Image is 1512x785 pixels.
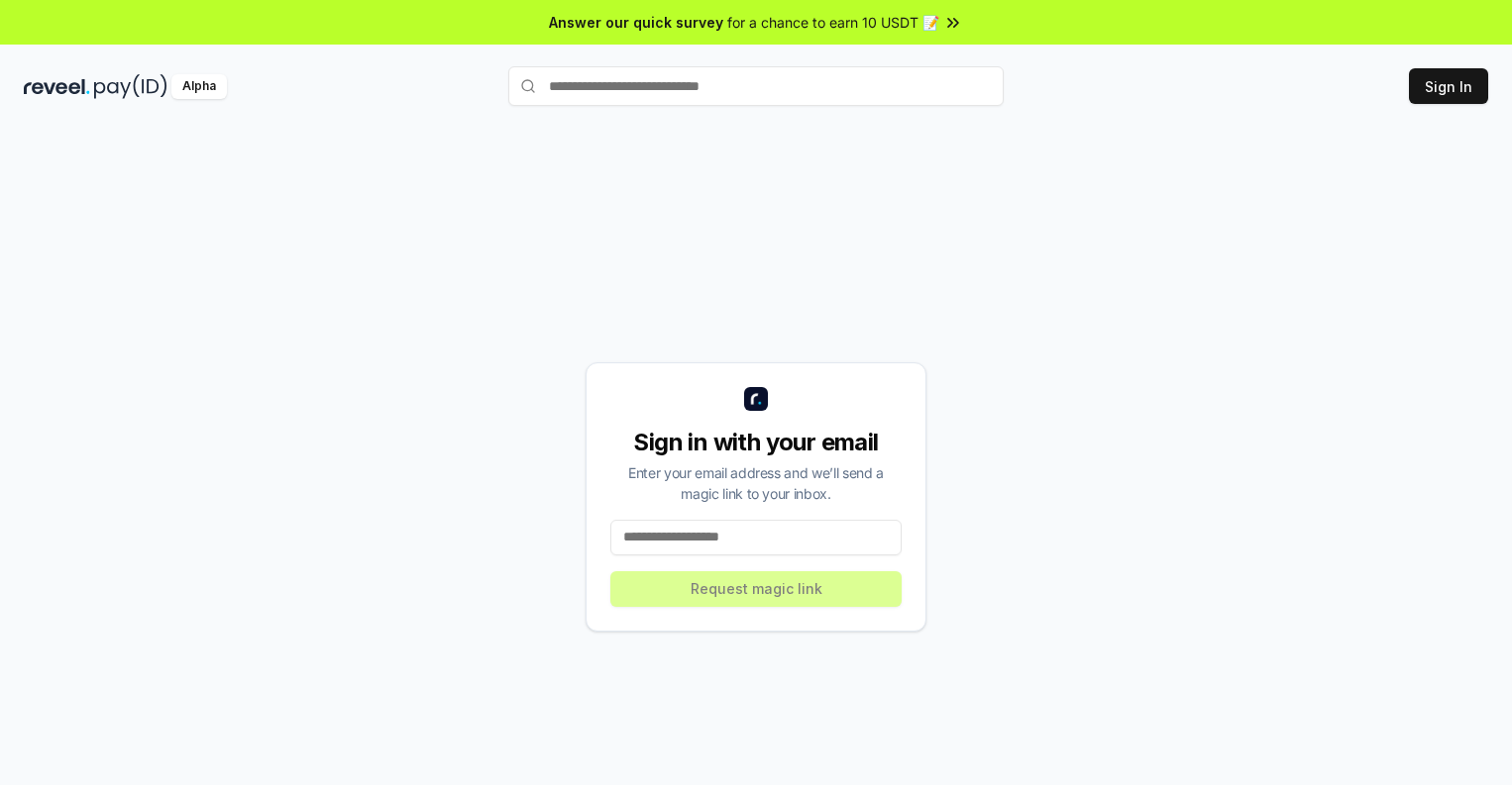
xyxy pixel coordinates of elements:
[24,74,90,99] img: reveel_dark
[549,12,723,33] span: Answer our quick survey
[610,462,902,504] div: Enter your email address and we’ll send a magic link to your inbox.
[744,387,768,411] img: logo_small
[610,427,902,458] div: Sign in with your email
[94,74,167,99] img: pay_id
[727,12,939,33] span: for a chance to earn 10 USDT 📝
[1409,68,1488,104] button: Sign In
[171,74,227,99] div: Alpha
